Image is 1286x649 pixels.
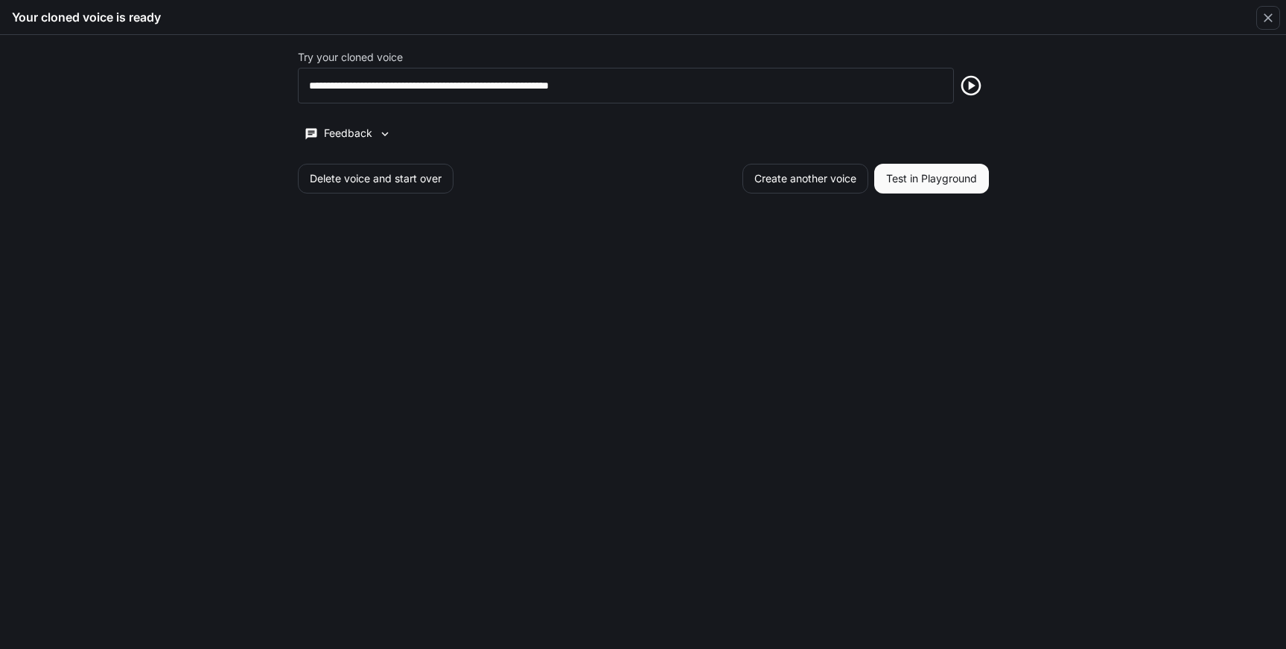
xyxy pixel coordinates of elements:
[12,9,161,25] h5: Your cloned voice is ready
[298,164,453,194] button: Delete voice and start over
[298,121,399,146] button: Feedback
[298,52,403,63] p: Try your cloned voice
[742,164,868,194] button: Create another voice
[874,164,989,194] button: Test in Playground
